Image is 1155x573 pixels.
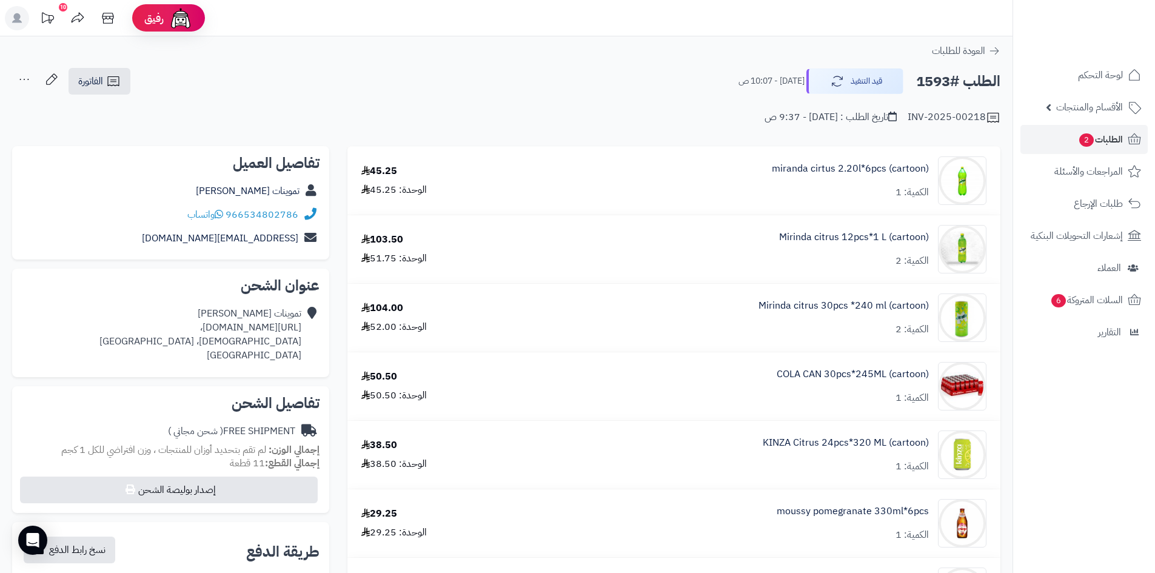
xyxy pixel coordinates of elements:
div: 10 [59,3,67,12]
button: قيد التنفيذ [806,69,903,94]
span: لوحة التحكم [1078,67,1123,84]
a: تموينات [PERSON_NAME] [196,184,300,198]
small: 11 قطعة [230,456,320,471]
a: لوحة التحكم [1020,61,1148,90]
small: [DATE] - 10:07 ص [738,75,805,87]
div: الكمية: 2 [896,323,929,337]
span: إشعارات التحويلات البنكية [1031,227,1123,244]
span: طلبات الإرجاع [1074,195,1123,212]
div: الكمية: 1 [896,186,929,199]
a: المراجعات والأسئلة [1020,157,1148,186]
span: 2 [1079,133,1094,147]
div: Open Intercom Messenger [18,526,47,555]
span: السلات المتروكة [1050,292,1123,309]
h2: طريقة الدفع [246,545,320,559]
a: الطلبات2 [1020,125,1148,154]
a: طلبات الإرجاع [1020,189,1148,218]
span: المراجعات والأسئلة [1054,163,1123,180]
button: إصدار بوليصة الشحن [20,477,318,503]
span: ( شحن مجاني ) [168,424,223,438]
span: الطلبات [1078,131,1123,148]
span: العملاء [1097,260,1121,276]
div: الوحدة: 51.75 [361,252,427,266]
strong: إجمالي القطع: [265,456,320,471]
span: رفيق [144,11,164,25]
a: الفاتورة [69,68,130,95]
h2: تفاصيل الشحن [22,396,320,410]
a: Mirinda citrus 30pcs *240 ml (cartoon) [758,299,929,313]
span: لم تقم بتحديد أوزان للمنتجات ، وزن افتراضي للكل 1 كجم [61,443,266,457]
span: نسخ رابط الدفع [49,543,105,557]
a: واتساب [187,207,223,222]
img: ai-face.png [169,6,193,30]
img: 1747544486-c60db756-6ee7-44b0-a7d4-ec449800-90x90.jpg [939,156,986,205]
a: [EMAIL_ADDRESS][DOMAIN_NAME] [142,231,298,246]
div: 103.50 [361,233,403,247]
a: moussy pomegranate 330ml*6pcs [777,504,929,518]
div: الوحدة: 50.50 [361,389,427,403]
h2: عنوان الشحن [22,278,320,293]
a: العملاء [1020,253,1148,283]
a: COLA CAN 30pcs*245ML (cartoon) [777,367,929,381]
button: نسخ رابط الدفع [24,537,115,563]
span: التقارير [1098,324,1121,341]
img: logo-2.png [1073,9,1143,35]
h2: تفاصيل العميل [22,156,320,170]
div: الكمية: 1 [896,460,929,474]
a: Mirinda citrus 12pcs*1 L (cartoon) [779,230,929,244]
div: الوحدة: 52.00 [361,320,427,334]
a: تحديثات المنصة [32,6,62,33]
a: KINZA Citrus 24pcs*320 ML (cartoon) [763,436,929,450]
div: 104.00 [361,301,403,315]
div: تموينات [PERSON_NAME] [URL][DOMAIN_NAME]، [DEMOGRAPHIC_DATA]، [GEOGRAPHIC_DATA] [GEOGRAPHIC_DATA] [99,307,301,362]
span: الفاتورة [78,74,103,89]
div: 38.50 [361,438,397,452]
div: 29.25 [361,507,397,521]
div: 50.50 [361,370,397,384]
div: INV-2025-00218 [908,110,1000,125]
span: 6 [1051,294,1066,307]
span: الأقسام والمنتجات [1056,99,1123,116]
div: تاريخ الطلب : [DATE] - 9:37 ص [765,110,897,124]
a: السلات المتروكة6 [1020,286,1148,315]
a: إشعارات التحويلات البنكية [1020,221,1148,250]
div: الكمية: 1 [896,391,929,405]
div: FREE SHIPMENT [168,424,295,438]
div: الوحدة: 29.25 [361,526,427,540]
div: الكمية: 2 [896,254,929,268]
img: 1747639907-81i6J6XeK8L._AC_SL1500-90x90.jpg [939,362,986,410]
div: الوحدة: 38.50 [361,457,427,471]
span: العودة للطلبات [932,44,985,58]
a: التقارير [1020,318,1148,347]
div: 45.25 [361,164,397,178]
strong: إجمالي الوزن: [269,443,320,457]
a: العودة للطلبات [932,44,1000,58]
img: 1747566256-XP8G23evkchGmxKUr8YaGb2gsq2hZno4-90x90.jpg [939,225,986,273]
a: miranda cirtus 2.20l*6pcs (cartoon) [772,162,929,176]
img: 1747566616-1481083d-48b6-4b0f-b89f-c8f09a39-90x90.jpg [939,293,986,342]
img: 1747641138-mZbRFWJs0vgEZZX2PPwo5Ru34SqKmW9Y-90x90.jpg [939,431,986,479]
div: الكمية: 1 [896,528,929,542]
img: 1747727738-23f157df-7d39-489e-b641-afe96de3-90x90.jpg [939,499,986,548]
div: الوحدة: 45.25 [361,183,427,197]
a: 966534802786 [226,207,298,222]
h2: الطلب #1593 [916,69,1000,94]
